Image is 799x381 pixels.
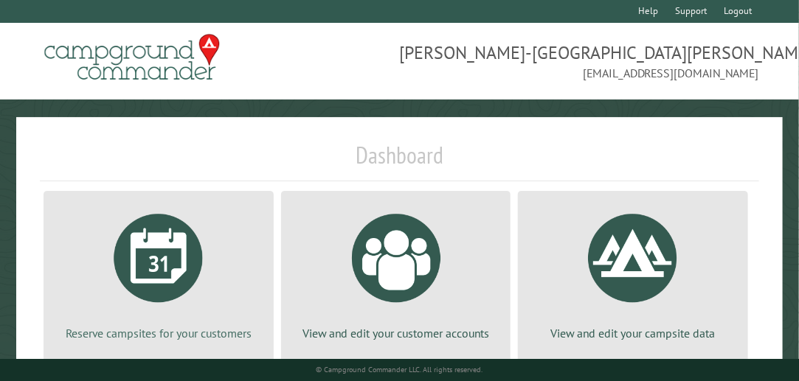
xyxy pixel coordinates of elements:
[61,325,256,341] p: Reserve campsites for your customers
[536,325,730,341] p: View and edit your campsite data
[299,325,494,341] p: View and edit your customer accounts
[316,365,482,374] small: © Campground Commander LLC. All rights reserved.
[40,141,759,181] h1: Dashboard
[536,203,730,341] a: View and edit your campsite data
[61,203,256,341] a: Reserve campsites for your customers
[400,41,759,82] span: [PERSON_NAME]-[GEOGRAPHIC_DATA][PERSON_NAME] [EMAIL_ADDRESS][DOMAIN_NAME]
[299,203,494,341] a: View and edit your customer accounts
[40,29,224,86] img: Campground Commander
